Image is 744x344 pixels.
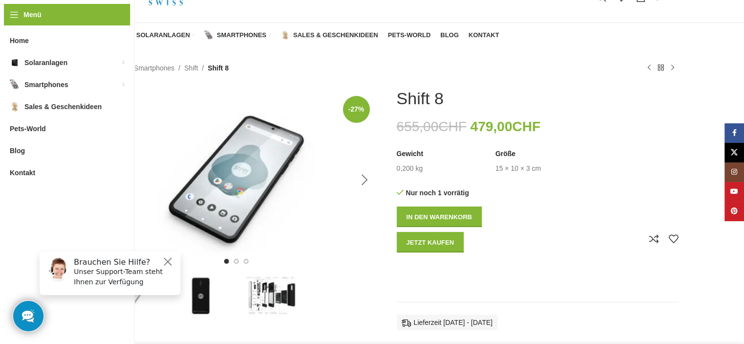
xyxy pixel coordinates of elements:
[184,63,198,73] a: Shift
[10,120,46,138] span: Pets-World
[724,123,744,143] a: Facebook Social Link
[24,76,68,93] span: Smartphones
[643,62,655,74] a: Vorheriges Produkt
[14,14,38,38] img: Customer service
[397,188,533,197] p: Nur noch 1 vorrätig
[130,12,142,24] button: Close
[353,168,377,192] div: Next slide
[724,182,744,202] a: YouTube Social Link
[10,80,20,90] img: Smartphones
[23,9,42,20] span: Menü
[724,143,744,162] a: X Social Link
[24,98,102,115] span: Sales & Geschenkideen
[397,89,444,109] h1: Shift 8
[438,119,467,134] span: CHF
[204,31,213,40] img: Smartphones
[204,25,271,45] a: Smartphones
[124,25,195,45] a: Solaranlagen
[10,102,20,112] img: Sales & Geschenkideen
[469,31,499,39] span: Kontakt
[134,63,175,73] a: Smartphones
[343,96,370,123] span: -27%
[95,63,229,73] nav: Breadcrumb
[496,149,516,159] span: Größe
[397,164,423,174] td: 0,200 kg
[724,162,744,182] a: Instagram Social Link
[281,25,378,45] a: Sales & Geschenkideen
[397,119,467,134] bdi: 655,00
[10,32,29,49] span: Home
[95,89,377,271] img: SHIFTphone-8
[397,206,482,227] button: In den Warenkorb
[236,273,307,318] div: 3 / 3
[217,31,266,39] span: Smartphones
[397,149,678,173] table: Produktdetails
[42,14,143,23] h6: Brauchen Sie Hilfe?
[234,259,239,264] li: Go to slide 2
[24,54,68,71] span: Solaranlagen
[395,257,535,285] iframe: Sicherer Rahmen für schnelle Bezahlvorgänge
[440,25,459,45] a: Blog
[281,31,290,40] img: Sales & Geschenkideen
[397,232,464,252] button: Jetzt kaufen
[496,164,541,174] td: 15 × 10 × 3 cm
[388,25,430,45] a: Pets-World
[10,58,20,68] img: Solaranlagen
[293,31,378,39] span: Sales & Geschenkideen
[469,25,499,45] a: Kontakt
[397,149,423,159] span: Gewicht
[165,273,236,318] div: 2 / 3
[667,62,678,74] a: Nächstes Produkt
[10,164,35,182] span: Kontakt
[440,31,459,39] span: Blog
[224,259,229,264] li: Go to slide 1
[90,25,504,45] div: Hauptnavigation
[244,259,248,264] li: Go to slide 3
[237,273,306,318] img: Shift 8 – Bild 3
[10,142,25,160] span: Blog
[512,119,541,134] span: CHF
[208,63,229,73] span: Shift 8
[724,202,744,221] a: Pinterest Social Link
[94,89,378,271] div: 1 / 3
[166,273,235,318] img: Shift 8 – Bild 2
[42,23,143,44] p: Unser Support-Team steht Ihnen zur Verfügung
[470,119,540,134] bdi: 479,00
[136,31,190,39] span: Solaranlagen
[388,31,430,39] span: Pets-World
[397,315,497,330] div: Lieferzeit [DATE] - [DATE]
